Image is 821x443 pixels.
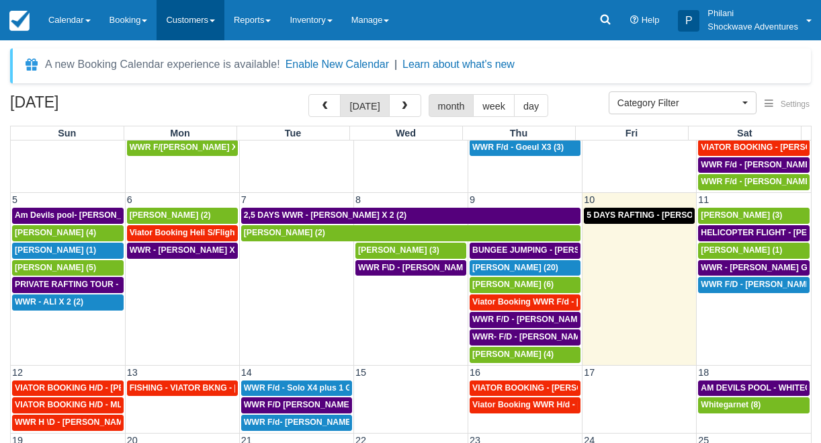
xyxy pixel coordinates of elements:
a: [PERSON_NAME] (2) [127,208,238,224]
a: WWR- F/D - [PERSON_NAME] 2 (2) [470,329,580,346]
a: [PERSON_NAME] (2) [241,225,580,241]
a: VIATOR BOOKING - [PERSON_NAME] X 4 (4) [470,380,580,397]
a: [PERSON_NAME] (1) [12,243,124,259]
a: WWR F/d - [PERSON_NAME] (1) [698,174,810,190]
a: 5 DAYS RAFTING - [PERSON_NAME] X 2 (4) [584,208,695,224]
button: Enable New Calendar [286,58,389,71]
a: Am Devils pool- [PERSON_NAME] X 2 (2) [12,208,124,224]
a: WWR H \D - [PERSON_NAME] 2 (2) [12,415,124,431]
p: Philani [707,7,798,20]
span: 5 [11,194,19,205]
span: 2,5 DAYS WWR - [PERSON_NAME] X 2 (2) [244,210,406,220]
span: WWR - [PERSON_NAME] X 2 (2) [130,245,255,255]
span: WWR F/D - [PERSON_NAME] X 4 (4) [472,315,613,324]
span: 13 [126,367,139,378]
span: WWR H \D - [PERSON_NAME] 2 (2) [15,417,150,427]
span: Wed [396,128,416,138]
a: Viator Booking WWR F/d - [PERSON_NAME] [PERSON_NAME] X2 (2) [470,294,580,311]
a: Whitegarnet (8) [698,397,810,413]
a: WWR - ALI X 2 (2) [12,294,124,311]
span: 16 [468,367,482,378]
a: [PERSON_NAME] (3) [698,208,810,224]
span: BUNGEE JUMPING - [PERSON_NAME] 2 (2) [472,245,643,255]
span: Fri [625,128,638,138]
span: 7 [240,194,248,205]
a: VIATOR BOOKING H/D - [PERSON_NAME] 2 (2) [12,380,124,397]
div: P [678,10,699,32]
span: Thu [510,128,527,138]
span: 17 [582,367,596,378]
div: A new Booking Calendar experience is available! [45,56,280,73]
span: VIATOR BOOKING H/D - [PERSON_NAME] 2 (2) [15,383,198,393]
a: 2,5 DAYS WWR - [PERSON_NAME] X 2 (2) [241,208,580,224]
span: PRIVATE RAFTING TOUR - [PERSON_NAME] X 5 (5) [15,280,216,289]
span: 6 [126,194,134,205]
span: 18 [697,367,710,378]
span: 9 [468,194,476,205]
span: Whitegarnet (8) [701,400,761,409]
a: VIATOR BOOKING - [PERSON_NAME] 2 (2) [698,140,810,156]
a: WWR F/d - Solo X4 plus 1 Guide (4) [241,380,352,397]
span: Viator Booking WWR F/d - [PERSON_NAME] [PERSON_NAME] X2 (2) [472,297,741,307]
a: [PERSON_NAME] (6) [470,277,580,293]
button: day [514,94,548,117]
span: 10 [582,194,596,205]
a: FISHING - VIATOR BKNG - [PERSON_NAME] 2 (2) [127,380,238,397]
span: Sat [737,128,752,138]
p: Shockwave Adventures [707,20,798,34]
a: PRIVATE RAFTING TOUR - [PERSON_NAME] X 5 (5) [12,277,124,293]
a: WWR F/d- [PERSON_NAME] Group X 30 (30) [241,415,352,431]
a: BUNGEE JUMPING - [PERSON_NAME] 2 (2) [470,243,580,259]
a: [PERSON_NAME] (5) [12,260,124,276]
span: Viator Booking WWR H/d - [PERSON_NAME] X 4 (4) [472,400,673,409]
span: Mon [170,128,190,138]
span: Settings [781,99,810,109]
span: [PERSON_NAME] (6) [472,280,554,289]
span: WWR - ALI X 2 (2) [15,297,83,307]
span: WWR F/d- [PERSON_NAME] Group X 30 (30) [244,417,417,427]
a: WWR F/D [PERSON_NAME] [PERSON_NAME] GROVVE X2 (1) [241,397,352,413]
span: FISHING - VIATOR BKNG - [PERSON_NAME] 2 (2) [130,383,322,393]
a: [PERSON_NAME] (20) [470,260,580,276]
span: Help [642,15,660,25]
button: week [473,94,515,117]
span: [PERSON_NAME] (2) [130,210,211,220]
a: Learn about what's new [402,58,515,70]
a: Viator Booking WWR H/d - [PERSON_NAME] X 4 (4) [470,397,580,413]
a: WWR F\D - [PERSON_NAME] X 3 (3) [355,260,466,276]
span: [PERSON_NAME] (4) [472,350,554,359]
span: VIATOR BOOKING - [PERSON_NAME] X 4 (4) [472,383,648,393]
span: WWR F/D [PERSON_NAME] [PERSON_NAME] GROVVE X2 (1) [244,400,486,409]
button: month [429,94,474,117]
span: 5 DAYS RAFTING - [PERSON_NAME] X 2 (4) [587,210,757,220]
a: WWR F/d - [PERSON_NAME] X 2 (2) [698,157,810,173]
span: [PERSON_NAME] (1) [701,245,782,255]
span: [PERSON_NAME] (4) [15,228,96,237]
a: AM DEVILS POOL - WHITEGARNET X4 (4) [698,380,810,397]
span: Viator Booking Heli S/Flight - [PERSON_NAME] X 1 (1) [130,228,341,237]
span: Sun [58,128,76,138]
a: WWR - [PERSON_NAME] G X 1 (1) [698,260,810,276]
span: WWR F/[PERSON_NAME] X2 (2) [130,143,255,152]
button: Category Filter [609,91,757,114]
span: [PERSON_NAME] (2) [244,228,325,237]
span: Category Filter [617,96,739,110]
span: WWR F/d - Goeul X3 (3) [472,143,564,152]
a: [PERSON_NAME] (4) [12,225,124,241]
a: [PERSON_NAME] (4) [470,347,580,363]
span: | [394,58,397,70]
span: 11 [697,194,710,205]
a: Viator Booking Heli S/Flight - [PERSON_NAME] X 1 (1) [127,225,238,241]
span: [PERSON_NAME] (3) [701,210,782,220]
span: WWR- F/D - [PERSON_NAME] 2 (2) [472,332,607,341]
span: Am Devils pool- [PERSON_NAME] X 2 (2) [15,210,175,220]
a: [PERSON_NAME] (3) [355,243,466,259]
span: Tue [285,128,302,138]
span: 12 [11,367,24,378]
a: WWR F/D - [PERSON_NAME] X1 (1) [698,277,810,293]
a: WWR - [PERSON_NAME] X 2 (2) [127,243,238,259]
a: WWR F/[PERSON_NAME] X2 (2) [127,140,238,156]
span: 8 [354,194,362,205]
button: [DATE] [340,94,389,117]
a: WWR F/d - Goeul X3 (3) [470,140,580,156]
